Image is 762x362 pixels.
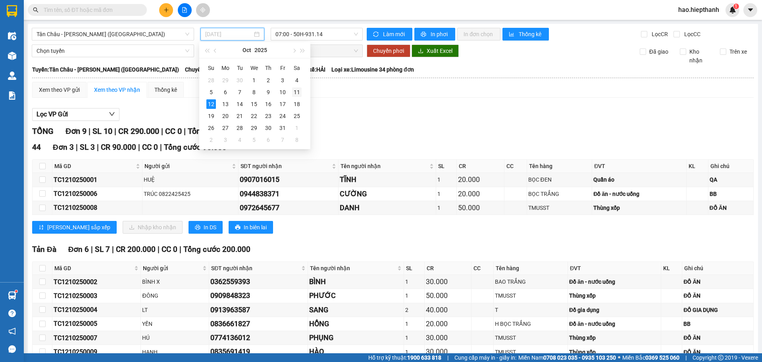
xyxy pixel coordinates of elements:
[290,98,304,110] td: 2025-10-18
[367,28,412,41] button: syncLàm mới
[8,32,16,40] img: warehouse-icon
[528,203,591,212] div: TMUSST
[494,262,568,275] th: Tên hàng
[158,245,160,254] span: |
[52,289,141,303] td: TC1210250003
[405,277,423,286] div: 1
[239,201,339,215] td: 0972645677
[726,47,750,56] span: Trên xe
[235,135,244,145] div: 4
[729,6,736,14] img: icon-new-feature
[39,85,80,94] div: Xem theo VP gửi
[235,225,241,231] span: printer
[210,318,306,329] div: 0836661827
[185,65,243,74] span: Chuyến: (07:00 [DATE])
[593,203,685,212] div: Thùng xốp
[405,291,423,300] div: 1
[240,188,337,199] div: 0944838371
[418,48,423,54] span: download
[206,99,216,109] div: 12
[437,203,455,212] div: 1
[144,175,237,184] div: HUỆ
[210,332,306,343] div: 0774136012
[52,317,141,331] td: TC1210250005
[52,173,142,187] td: TC1210250001
[683,291,752,300] div: ĐỒ ĂN
[569,319,660,328] div: Đồ ăn - nước uống
[204,134,218,146] td: 2025-11-02
[292,87,302,97] div: 11
[196,3,210,17] button: aim
[437,175,455,184] div: 1
[209,331,308,345] td: 0774136012
[261,110,275,122] td: 2025-10-23
[209,317,308,331] td: 0836661827
[188,126,256,136] span: Tổng cước 290.000
[8,291,16,300] img: warehouse-icon
[165,126,182,136] span: CC 0
[221,135,230,145] div: 3
[275,86,290,98] td: 2025-10-10
[502,28,549,41] button: bar-chartThống kê
[206,111,216,121] div: 19
[278,123,287,133] div: 31
[32,143,41,152] span: 44
[218,74,233,86] td: 2025-09-29
[458,174,503,185] div: 20.000
[412,45,459,57] button: downloadXuất Excel
[747,6,754,14] span: caret-down
[204,62,218,74] th: Su
[261,122,275,134] td: 2025-10-30
[261,98,275,110] td: 2025-10-16
[278,99,287,109] div: 17
[37,45,189,57] span: Chọn tuyến
[32,245,56,254] span: Tản Đà
[275,74,290,86] td: 2025-10-03
[229,221,273,234] button: printerIn biên lai
[592,160,687,173] th: ĐVT
[249,135,259,145] div: 5
[183,245,250,254] span: Tổng cước 200.000
[242,42,251,58] button: Oct
[142,291,208,300] div: ĐÔNG
[495,319,566,328] div: H BỌC TRẮNG
[308,303,404,317] td: SANG
[290,74,304,86] td: 2025-10-04
[683,277,752,286] div: ĐỒ ĂN
[735,4,737,9] span: 1
[593,175,685,184] div: Quần áo
[261,134,275,146] td: 2025-11-06
[91,245,93,254] span: |
[218,98,233,110] td: 2025-10-13
[218,86,233,98] td: 2025-10-06
[52,201,142,215] td: TC1210250008
[457,28,500,41] button: In đơn chọn
[367,45,410,57] button: Chuyển phơi
[32,66,179,73] b: Tuyến: Tân Châu - [PERSON_NAME] ([GEOGRAPHIC_DATA])
[309,332,403,343] div: PHỤNG
[275,45,358,57] span: Chọn chuyến
[221,99,230,109] div: 13
[54,162,134,170] span: Mã GD
[54,319,139,329] div: TC1210250005
[254,42,267,58] button: 2025
[47,223,110,232] span: [PERSON_NAME] sắp xếp
[204,74,218,86] td: 2025-09-28
[221,75,230,85] div: 29
[264,111,273,121] div: 23
[233,110,247,122] td: 2025-10-21
[142,143,158,152] span: CC 0
[179,245,181,254] span: |
[247,98,261,110] td: 2025-10-15
[275,62,290,74] th: Fr
[233,98,247,110] td: 2025-10-14
[210,290,306,301] div: 0909848323
[221,87,230,97] div: 6
[275,122,290,134] td: 2025-10-31
[437,190,455,198] div: 1
[249,123,259,133] div: 29
[261,62,275,74] th: Th
[247,122,261,134] td: 2025-10-29
[300,65,325,74] span: Tài xế: HẢI
[275,28,358,40] span: 07:00 - 50H-931.14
